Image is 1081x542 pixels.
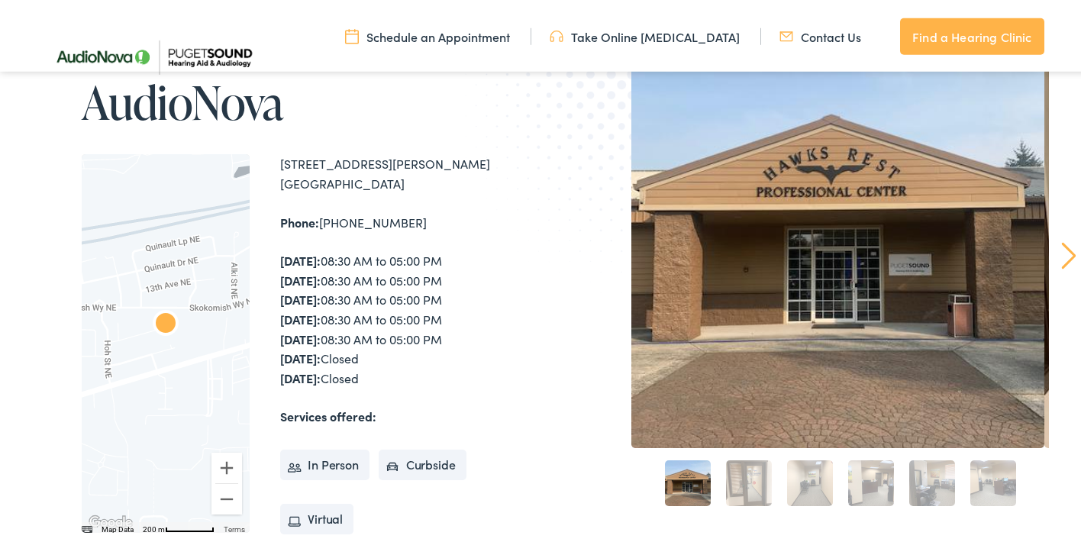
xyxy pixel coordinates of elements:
[211,481,242,511] button: Zoom out
[86,510,136,530] img: Google
[280,308,321,324] strong: [DATE]:
[345,25,510,42] a: Schedule an Appointment
[280,405,376,421] strong: Services offered:
[82,74,546,124] h1: AudioNova
[280,210,546,230] div: [PHONE_NUMBER]
[970,457,1016,503] a: 6
[280,447,369,477] li: In Person
[345,25,359,42] img: utility icon
[280,269,321,286] strong: [DATE]:
[280,249,321,266] strong: [DATE]:
[280,501,353,531] li: Virtual
[211,450,242,480] button: Zoom in
[550,25,563,42] img: utility icon
[86,510,136,530] a: Open this area in Google Maps (opens a new window)
[379,447,466,477] li: Curbside
[280,347,321,363] strong: [DATE]:
[280,151,546,190] div: [STREET_ADDRESS][PERSON_NAME] [GEOGRAPHIC_DATA]
[102,521,134,532] button: Map Data
[147,304,184,340] div: AudioNova
[787,457,833,503] a: 3
[779,25,861,42] a: Contact Us
[726,457,772,503] a: 2
[1061,239,1076,266] a: Next
[280,288,321,305] strong: [DATE]:
[138,519,219,530] button: Map Scale: 200 m per 61 pixels
[848,457,894,503] a: 4
[82,521,92,532] button: Keyboard shortcuts
[909,457,955,503] a: 5
[280,366,321,383] strong: [DATE]:
[550,25,740,42] a: Take Online [MEDICAL_DATA]
[779,25,793,42] img: utility icon
[224,522,245,531] a: Terms (opens in new tab)
[280,211,319,227] strong: Phone:
[900,15,1044,52] a: Find a Hearing Clinic
[280,248,546,385] div: 08:30 AM to 05:00 PM 08:30 AM to 05:00 PM 08:30 AM to 05:00 PM 08:30 AM to 05:00 PM 08:30 AM to 0...
[280,327,321,344] strong: [DATE]:
[143,522,165,531] span: 200 m
[665,457,711,503] a: 1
